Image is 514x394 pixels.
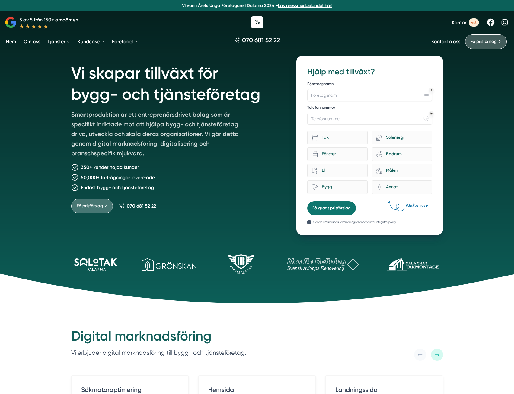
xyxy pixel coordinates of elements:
a: Karriär 4st [452,18,479,27]
p: 50,000+ förfrågningar levererade [81,174,155,181]
a: Läs pressmeddelandet här! [278,3,332,8]
a: 070 681 52 22 [119,203,156,209]
input: Företagsnamn [307,89,432,101]
p: Genom att använda formuläret godkänner du vår integritetspolicy. [313,220,396,224]
h3: Hjälp med tillväxt? [307,66,432,77]
a: Företaget [111,34,140,49]
div: Obligatoriskt [430,89,433,91]
span: Få prisförslag [471,38,497,45]
span: 070 681 52 22 [242,36,280,44]
input: Telefonnummer [307,113,432,125]
a: Kundcase [76,34,106,49]
p: 5 av 5 från 150+ omdömen [19,16,78,24]
label: Telefonnummer [307,105,432,111]
span: Karriär [452,20,466,25]
a: Om oss [22,34,41,49]
button: Få gratis prisförslag [307,201,356,215]
p: 350+ kunder nöjda kunder [81,163,139,171]
a: Hem [5,34,18,49]
h2: Digital marknadsföring [71,328,246,348]
p: Endast bygg- och tjänsteföretag [81,184,154,191]
p: Vi vann Årets Unga Företagare i Dalarna 2024 – [2,2,512,8]
a: Få prisförslag [465,34,507,49]
p: Smartproduktion är ett entreprenörsdrivet bolag som är specifikt inriktade mot att hjälpa bygg- o... [71,110,245,160]
a: Kontakta oss [431,39,460,44]
a: Få prisförslag [71,199,113,213]
h1: Vi skapar tillväxt för bygg- och tjänsteföretag [71,56,282,110]
label: Företagsnamn [307,81,432,88]
a: Tjänster [46,34,72,49]
span: 4st [469,18,479,27]
a: 070 681 52 22 [232,36,283,47]
p: Vi erbjuder digital marknadsföring till bygg- och tjänsteföretag. [71,348,246,358]
span: Få prisförslag [77,203,103,209]
span: 070 681 52 22 [127,203,156,209]
div: Obligatoriskt [430,112,433,115]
